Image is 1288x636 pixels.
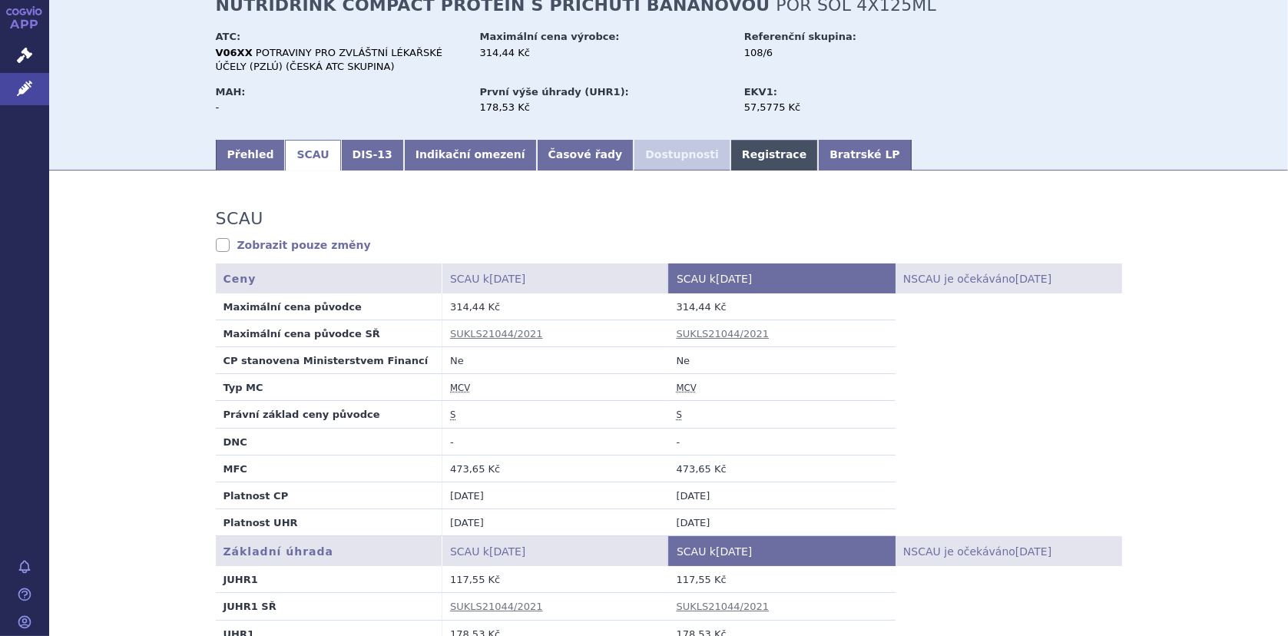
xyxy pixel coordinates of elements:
[216,47,442,72] span: POTRAVINY PRO ZVLÁŠTNÍ LÉKAŘSKÉ ÚČELY (PZLÚ) (ČESKÁ ATC SKUPINA)
[216,536,442,566] th: Základní úhrada
[442,509,669,536] td: [DATE]
[285,140,340,171] a: SCAU
[744,101,917,114] div: 57,5775 Kč
[677,601,770,612] a: SUKLS21044/2021
[223,328,380,340] strong: Maximální cena původce SŘ
[216,237,371,253] a: Zobrazit pouze změny
[896,536,1122,566] th: NSCAU je očekáváno
[442,455,669,482] td: 473,65 Kč
[442,482,669,509] td: [DATE]
[216,47,253,58] strong: V06XX
[730,140,818,171] a: Registrace
[223,355,429,366] strong: CP stanovena Ministerstvem Financí
[669,536,896,566] th: SCAU k
[669,263,896,293] th: SCAU k
[442,263,669,293] th: SCAU k
[669,482,896,509] td: [DATE]
[669,293,896,320] td: 314,44 Kč
[744,31,856,42] strong: Referenční skupina:
[223,517,298,528] strong: Platnost UHR
[442,347,669,374] td: Ne
[744,46,917,60] div: 108/6
[404,140,537,171] a: Indikační omezení
[489,273,525,285] span: [DATE]
[223,436,247,448] strong: DNC
[480,101,730,114] div: 178,53 Kč
[1015,273,1051,285] span: [DATE]
[216,31,241,42] strong: ATC:
[818,140,911,171] a: Bratrské LP
[677,409,682,421] abbr: stanovena nebo změněna ve správním řízení podle zákona č. 48/1997 Sb. ve znění účinném od 1.1.2008
[223,463,247,475] strong: MFC
[716,273,752,285] span: [DATE]
[442,536,669,566] th: SCAU k
[216,209,263,229] h3: SCAU
[480,31,620,42] strong: Maximální cena výrobce:
[1015,545,1051,558] span: [DATE]
[677,383,697,394] abbr: maximální cena výrobce
[216,101,465,114] div: -
[341,140,404,171] a: DIS-13
[216,86,246,98] strong: MAH:
[489,545,525,558] span: [DATE]
[223,409,380,420] strong: Právní základ ceny původce
[480,46,730,60] div: 314,44 Kč
[223,601,276,612] strong: JUHR1 SŘ
[450,601,543,612] a: SUKLS21044/2021
[537,140,634,171] a: Časové řady
[442,428,669,455] td: -
[450,383,470,394] abbr: maximální cena výrobce
[480,86,629,98] strong: První výše úhrady (UHR1):
[223,382,263,393] strong: Typ MC
[223,490,289,502] strong: Platnost CP
[450,328,543,340] a: SUKLS21044/2021
[450,409,455,421] abbr: stanovena nebo změněna ve správním řízení podle zákona č. 48/1997 Sb. ve znění účinném od 1.1.2008
[442,566,669,593] td: 117,55 Kč
[677,328,770,340] a: SUKLS21044/2021
[216,140,286,171] a: Přehled
[896,263,1122,293] th: NSCAU je očekáváno
[669,347,896,374] td: Ne
[442,293,669,320] td: 314,44 Kč
[669,428,896,455] td: -
[669,455,896,482] td: 473,65 Kč
[669,566,896,593] td: 117,55 Kč
[716,545,752,558] span: [DATE]
[744,86,777,98] strong: EKV1:
[216,263,442,293] th: Ceny
[223,574,258,585] strong: JUHR1
[669,509,896,536] td: [DATE]
[223,301,362,313] strong: Maximální cena původce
